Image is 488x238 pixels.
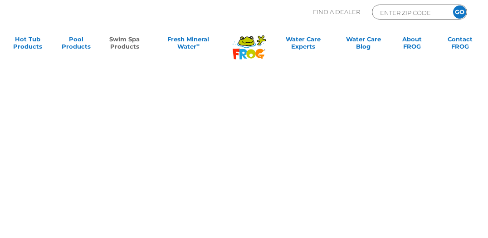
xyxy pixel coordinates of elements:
[106,35,143,54] a: Swim SpaProducts
[154,35,223,54] a: Fresh MineralWater∞
[441,35,479,54] a: ContactFROG
[58,35,95,54] a: PoolProducts
[9,35,47,54] a: Hot TubProducts
[453,5,466,19] input: GO
[345,35,382,54] a: Water CareBlog
[272,35,334,54] a: Water CareExperts
[313,5,360,20] p: Find A Dealer
[228,24,271,59] img: Frog Products Logo
[393,35,431,54] a: AboutFROG
[196,42,200,47] sup: ∞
